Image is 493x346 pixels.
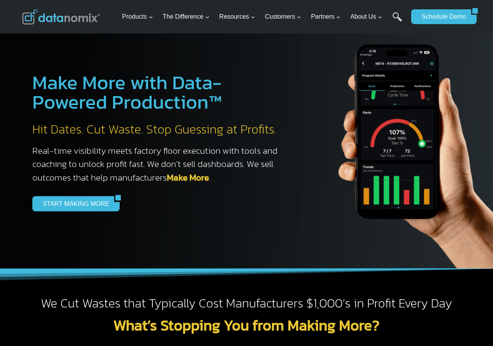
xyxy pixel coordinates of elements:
h2: Hit Dates. Cut Waste. Stop Guessing at Profits. [32,121,286,138]
span: Customers [265,12,301,22]
span: Resources [219,12,255,22]
h2: We Cut Wastes that Typically Cost Manufacturers $1,000’s in Profit Every Day [22,295,471,312]
nav: Primary Navigation [119,4,407,30]
span: The Difference [163,12,210,22]
a: Schedule Demo [411,9,471,24]
h2: What’s Stopping You from Making More? [22,318,471,333]
span: About Us [350,12,382,22]
iframe: Popup CTA [4,208,129,342]
h1: Make More with Data-Powered Production™ [32,73,286,112]
span: Products [122,12,153,22]
span: Partners [311,12,341,22]
img: Datanomix [22,9,100,25]
a: Make More [167,171,209,184]
a: START MAKING MORE [32,196,115,211]
a: Search [392,12,402,30]
h3: Real-time visibility meets factory floor execution with tools and coaching to unlock profit fast.... [32,144,286,184]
